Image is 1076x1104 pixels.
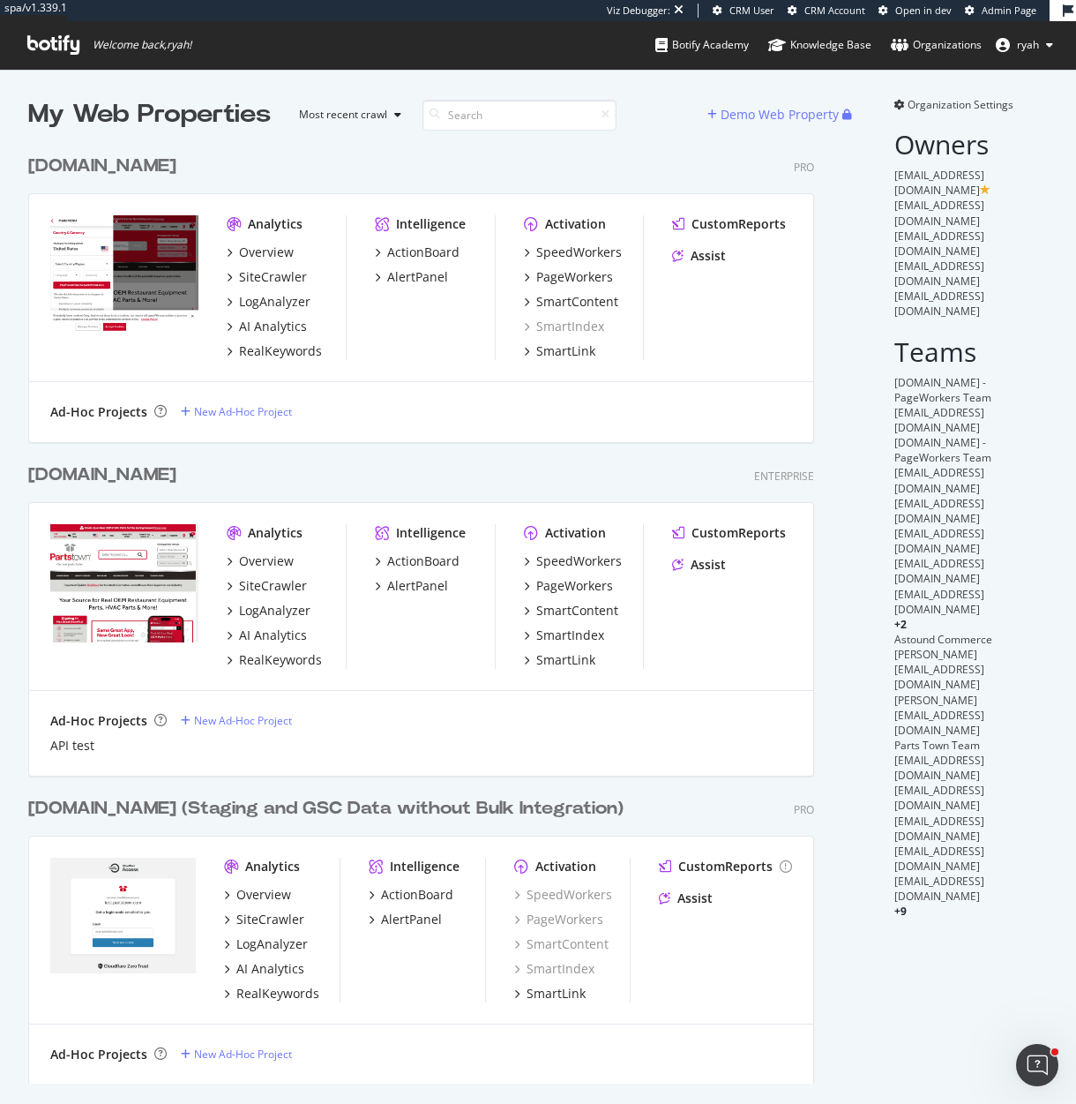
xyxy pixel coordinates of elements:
a: AlertPanel [375,577,448,595]
a: SmartLink [514,985,586,1003]
h2: Owners [894,130,1048,159]
div: Most recent crawl [299,109,387,120]
div: PageWorkers [536,268,613,286]
div: Overview [236,886,291,904]
a: SpeedWorkers [524,244,622,261]
a: RealKeywords [227,651,322,669]
div: ActionBoard [387,552,460,570]
div: SmartIndex [536,627,604,644]
div: SmartLink [536,342,595,360]
a: AlertPanel [369,911,442,928]
a: RealKeywords [224,985,319,1003]
div: Pro [794,802,814,817]
div: Botify Academy [655,36,749,54]
div: New Ad-Hoc Project [194,1047,292,1062]
div: ActionBoard [381,886,453,904]
div: AI Analytics [236,960,304,978]
span: [EMAIL_ADDRESS][DOMAIN_NAME] [894,229,984,259]
div: LogAnalyzer [239,602,310,620]
div: SiteCrawler [236,911,304,928]
div: PageWorkers [536,577,613,595]
span: [EMAIL_ADDRESS][DOMAIN_NAME] [894,874,984,904]
span: [EMAIL_ADDRESS][DOMAIN_NAME] [894,814,984,844]
span: Welcome back, ryah ! [93,38,191,52]
div: Astound Commerce [894,632,1048,647]
span: [EMAIL_ADDRESS][DOMAIN_NAME] [894,168,984,198]
div: Ad-Hoc Projects [50,712,147,730]
a: CRM Account [788,4,865,18]
span: [EMAIL_ADDRESS][DOMAIN_NAME] [894,556,984,586]
iframe: Intercom live chat [1016,1044,1058,1086]
button: Demo Web Property [707,101,842,129]
a: AlertPanel [375,268,448,286]
div: New Ad-Hoc Project [194,404,292,419]
div: SmartContent [536,602,618,620]
div: Ad-Hoc Projects [50,403,147,421]
a: Admin Page [965,4,1036,18]
div: [DOMAIN_NAME] [28,154,176,179]
div: Intelligence [396,215,466,233]
div: grid [28,132,828,1084]
span: [EMAIL_ADDRESS][DOMAIN_NAME] [894,405,984,435]
div: [DOMAIN_NAME] - PageWorkers Team [894,435,1048,465]
div: AlertPanel [381,911,442,928]
a: API test [50,737,94,755]
span: [PERSON_NAME][EMAIL_ADDRESS][DOMAIN_NAME] [894,693,984,738]
a: RealKeywords [227,342,322,360]
div: CustomReports [691,524,786,542]
span: ryah [1017,37,1039,52]
div: Intelligence [396,524,466,542]
a: AI Analytics [224,960,304,978]
a: AI Analytics [227,318,307,335]
a: Knowledge Base [768,21,871,69]
a: SmartContent [524,293,618,311]
div: Pro [794,160,814,175]
span: Admin Page [982,4,1036,17]
a: SmartLink [524,651,595,669]
div: My Web Properties [28,97,271,132]
a: ActionBoard [369,886,453,904]
div: SpeedWorkers [536,244,622,261]
img: partstown.ca [50,215,198,334]
span: [EMAIL_ADDRESS][DOMAIN_NAME] [894,844,984,874]
div: [DOMAIN_NAME] - PageWorkers Team [894,375,1048,405]
a: CustomReports [672,524,786,542]
span: [EMAIL_ADDRESS][DOMAIN_NAME] [894,526,984,556]
a: New Ad-Hoc Project [181,404,292,419]
div: LogAnalyzer [239,293,310,311]
a: [DOMAIN_NAME] [28,154,183,179]
a: Open in dev [878,4,952,18]
div: AlertPanel [387,577,448,595]
span: [EMAIL_ADDRESS][DOMAIN_NAME] [894,198,984,228]
div: Overview [239,552,294,570]
div: Intelligence [390,858,460,875]
div: Demo Web Property [721,106,839,124]
a: LogAnalyzer [224,935,308,953]
span: [EMAIL_ADDRESS][DOMAIN_NAME] [894,465,984,495]
a: New Ad-Hoc Project [181,713,292,728]
a: SmartLink [524,342,595,360]
span: [PERSON_NAME][EMAIL_ADDRESS][DOMAIN_NAME] [894,647,984,692]
div: LogAnalyzer [236,935,308,953]
span: CRM User [729,4,774,17]
div: Ad-Hoc Projects [50,1046,147,1063]
a: CustomReports [659,858,792,875]
div: AlertPanel [387,268,448,286]
div: Analytics [248,524,303,542]
a: SpeedWorkers [514,886,612,904]
a: ActionBoard [375,244,460,261]
div: Analytics [248,215,303,233]
a: SmartIndex [514,960,594,978]
div: SmartLink [536,651,595,669]
div: New Ad-Hoc Project [194,713,292,728]
div: [DOMAIN_NAME] (Staging and GSC Data without Bulk Integration) [28,796,624,822]
div: ActionBoard [387,244,460,261]
a: PageWorkers [514,911,603,928]
a: Assist [659,890,713,907]
div: RealKeywords [236,985,319,1003]
a: Assist [672,556,726,574]
a: SpeedWorkers [524,552,622,570]
a: SmartIndex [524,318,604,335]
